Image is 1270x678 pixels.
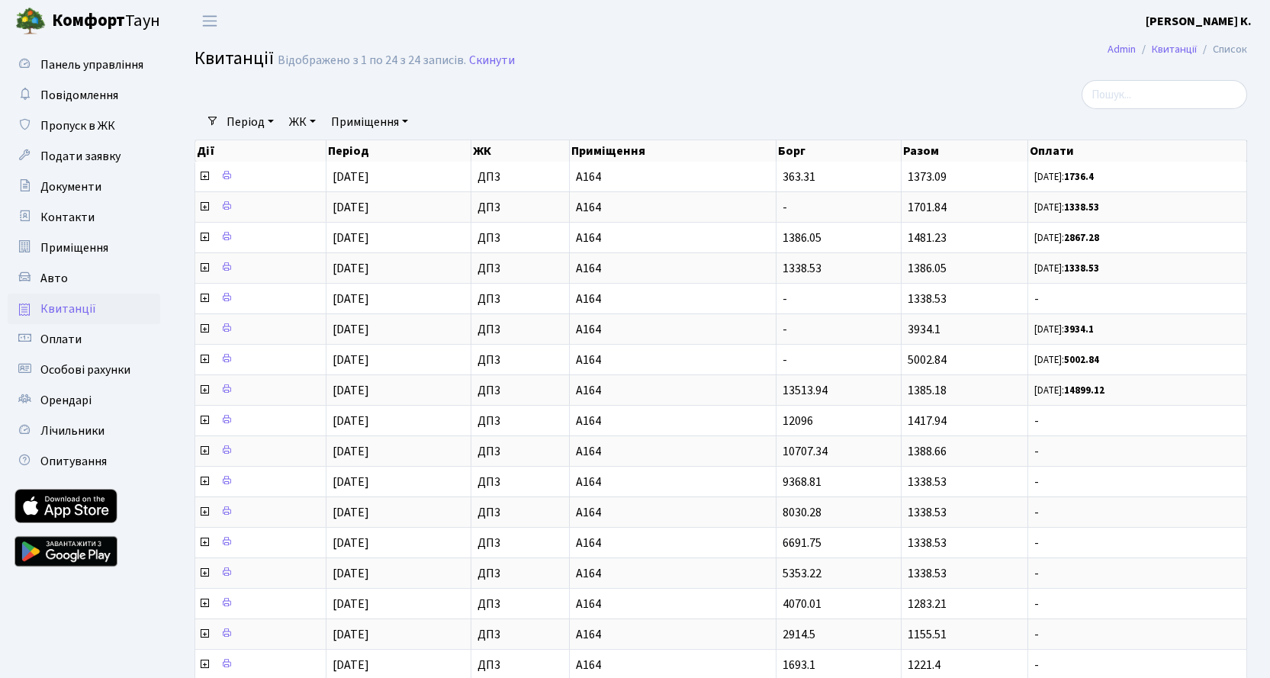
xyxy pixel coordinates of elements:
b: 5002.84 [1064,353,1099,367]
span: ДП3 [477,476,563,488]
span: - [1034,598,1240,610]
span: - [1034,537,1240,549]
span: А164 [576,598,770,610]
small: [DATE]: [1034,201,1099,214]
small: [DATE]: [1034,323,1094,336]
a: Контакти [8,202,160,233]
span: - [1034,659,1240,671]
span: А164 [576,354,770,366]
span: 1338.53 [783,260,821,277]
span: 1373.09 [908,169,947,185]
small: [DATE]: [1034,262,1099,275]
b: 1338.53 [1064,201,1099,214]
a: Період [220,109,280,135]
a: Скинути [469,53,515,68]
span: - [783,291,787,307]
span: А164 [576,537,770,549]
b: [PERSON_NAME] К. [1146,13,1252,30]
span: - [783,352,787,368]
a: Приміщення [325,109,414,135]
span: Особові рахунки [40,361,130,378]
span: А164 [576,262,770,275]
span: 1155.51 [908,626,947,643]
a: Панель управління [8,50,160,80]
span: - [1034,567,1240,580]
span: [DATE] [333,596,369,612]
span: А164 [576,567,770,580]
img: logo.png [15,6,46,37]
span: - [1034,415,1240,427]
span: 5353.22 [783,565,821,582]
span: [DATE] [333,199,369,216]
span: ДП3 [477,445,563,458]
a: Оплати [8,324,160,355]
span: 8030.28 [783,504,821,521]
span: ДП3 [477,262,563,275]
th: Оплати [1028,140,1247,162]
span: - [1034,445,1240,458]
span: Орендарі [40,392,92,409]
span: ДП3 [477,628,563,641]
span: [DATE] [333,230,369,246]
span: Панель управління [40,56,143,73]
span: ДП3 [477,384,563,397]
span: ДП3 [477,506,563,519]
small: [DATE]: [1034,170,1094,184]
span: ДП3 [477,323,563,336]
span: Таун [52,8,160,34]
span: [DATE] [333,474,369,490]
span: 1386.05 [908,260,947,277]
a: Лічильники [8,416,160,446]
span: [DATE] [333,352,369,368]
span: 1283.21 [908,596,947,612]
span: ДП3 [477,171,563,183]
span: [DATE] [333,321,369,338]
span: Подати заявку [40,148,121,165]
li: Список [1197,41,1247,58]
span: Оплати [40,331,82,348]
span: 1701.84 [908,199,947,216]
span: А164 [576,293,770,305]
span: ДП3 [477,598,563,610]
a: Орендарі [8,385,160,416]
span: Повідомлення [40,87,118,104]
a: ЖК [283,109,322,135]
span: А164 [576,506,770,519]
span: 1385.18 [908,382,947,399]
a: Admin [1108,41,1136,57]
th: Період [326,140,471,162]
th: Борг [776,140,902,162]
span: 10707.34 [783,443,828,460]
b: 14899.12 [1064,384,1104,397]
span: А164 [576,201,770,214]
a: Квитанції [8,294,160,324]
small: [DATE]: [1034,231,1099,245]
span: ДП3 [477,537,563,549]
span: Опитування [40,453,107,470]
b: Комфорт [52,8,125,33]
span: Авто [40,270,68,287]
span: Квитанції [195,45,274,72]
span: 2914.5 [783,626,815,643]
span: [DATE] [333,443,369,460]
span: 1221.4 [908,657,940,673]
span: [DATE] [333,657,369,673]
span: 1338.53 [908,504,947,521]
th: Приміщення [570,140,776,162]
span: ДП3 [477,354,563,366]
span: - [1034,628,1240,641]
span: 1338.53 [908,474,947,490]
span: А164 [576,415,770,427]
span: 5002.84 [908,352,947,368]
nav: breadcrumb [1085,34,1270,66]
span: ДП3 [477,293,563,305]
a: Документи [8,172,160,202]
span: 1481.23 [908,230,947,246]
span: - [783,199,787,216]
span: Квитанції [40,300,96,317]
span: А164 [576,232,770,244]
th: Разом [902,140,1028,162]
span: - [783,321,787,338]
input: Пошук... [1082,80,1247,109]
span: А164 [576,323,770,336]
